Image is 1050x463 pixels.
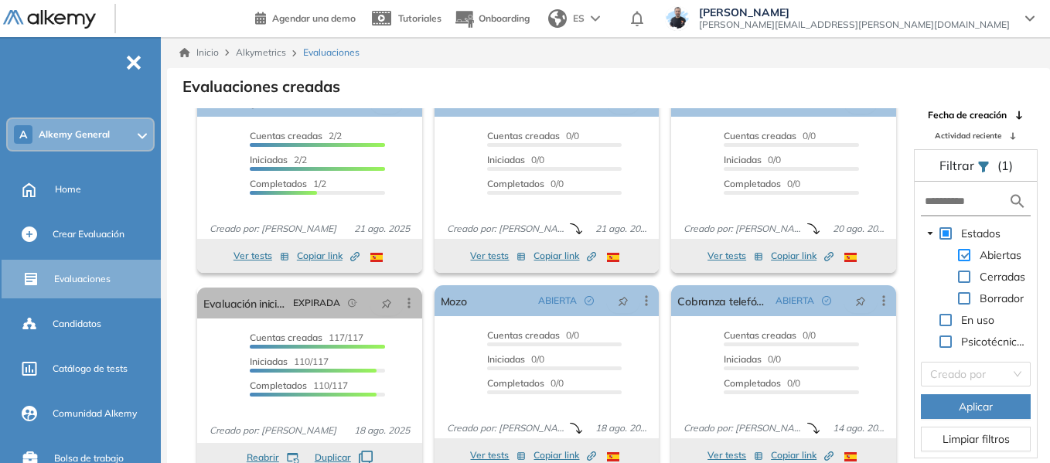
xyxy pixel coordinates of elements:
img: world [548,9,567,28]
span: 0/0 [724,329,816,341]
span: pushpin [381,297,392,309]
span: 0/0 [724,353,781,365]
span: A [19,128,27,141]
button: Ver tests [234,247,289,265]
span: 0/0 [724,178,800,189]
a: Agendar una demo [255,8,356,26]
span: 2/2 [250,154,307,165]
span: 18 ago. 2025 [348,424,416,437]
button: Ver tests [707,247,763,265]
span: En uso [958,311,997,329]
span: Cuentas creadas [487,130,560,141]
span: Cerradas [980,270,1025,284]
span: 18 ago. 2025 [589,421,653,435]
span: 0/0 [487,178,564,189]
span: 1/2 [250,178,326,189]
button: pushpin [844,288,878,313]
span: 0/0 [487,329,579,341]
span: (1) [997,156,1013,175]
span: [PERSON_NAME] [699,6,1010,19]
img: ESP [844,253,857,262]
span: Copiar link [771,448,834,462]
span: Completados [250,380,307,391]
span: Creado por: [PERSON_NAME] [677,421,806,435]
button: Copiar link [297,247,360,265]
button: Limpiar filtros [921,427,1031,451]
span: Creado por: [PERSON_NAME] [441,222,570,236]
span: Psicotécnicos [958,332,1031,351]
span: Limpiar filtros [943,431,1010,448]
span: 0/0 [724,154,781,165]
span: Abiertas [980,248,1021,262]
span: Comunidad Alkemy [53,407,137,420]
span: Iniciadas [487,154,525,165]
span: 0/0 [487,130,579,141]
span: Crear Evaluación [53,227,124,241]
a: Inicio [179,46,219,60]
span: Completados [250,178,307,189]
span: Iniciadas [487,353,525,365]
img: Logo [3,10,96,29]
span: Completados [487,178,544,189]
span: Cerradas [977,267,1028,286]
span: Cuentas creadas [250,332,322,343]
button: pushpin [370,291,404,315]
span: EXPIRADA [293,296,340,310]
span: 0/0 [487,154,544,165]
span: Copiar link [771,249,834,263]
img: arrow [591,15,600,22]
h3: Evaluaciones creadas [182,77,340,96]
a: Cobranza telefónica [677,285,769,316]
div: Widget de chat [973,389,1050,463]
span: field-time [348,298,357,308]
span: 2/2 [250,130,342,141]
button: pushpin [606,288,640,313]
button: Copiar link [771,247,834,265]
span: Cuentas creadas [724,329,796,341]
span: Copiar link [534,249,596,263]
span: Iniciadas [250,356,288,367]
span: Copiar link [297,249,360,263]
img: ESP [370,253,383,262]
span: Alkemy General [39,128,110,141]
span: En uso [961,313,994,327]
span: Iniciadas [250,154,288,165]
button: Onboarding [454,2,530,36]
span: 21 ago. 2025 [348,222,416,236]
a: Mozo [441,285,467,316]
span: Cuentas creadas [724,130,796,141]
span: pushpin [618,294,629,307]
span: check-circle [822,296,831,305]
span: Estados [958,224,1004,243]
span: Agendar una demo [272,12,356,24]
span: Tutoriales [398,12,441,24]
span: ABIERTA [776,294,814,308]
a: Evaluación inicial IA | Academy | Pomelo [203,288,287,318]
span: 110/117 [250,356,329,367]
span: 117/117 [250,332,363,343]
span: Completados [724,178,781,189]
span: 14 ago. 2025 [827,421,890,435]
button: Aplicar [921,394,1031,419]
span: Psicotécnicos [961,335,1028,349]
span: Aplicar [959,398,993,415]
span: Alkymetrics [236,46,286,58]
span: Evaluaciones [54,272,111,286]
span: 110/117 [250,380,348,391]
span: Candidatos [53,317,101,331]
span: Actividad reciente [935,130,1001,141]
span: Abiertas [977,246,1024,264]
img: ESP [607,452,619,461]
span: 0/0 [487,353,544,365]
span: Borrador [980,291,1024,305]
span: Iniciadas [724,353,762,365]
button: Ver tests [470,247,526,265]
span: Cuentas creadas [250,130,322,141]
iframe: Chat Widget [973,389,1050,463]
span: Estados [961,226,1001,240]
span: Borrador [977,289,1027,308]
span: 0/0 [487,377,564,389]
span: 21 ago. 2025 [589,222,653,236]
span: Iniciadas [724,154,762,165]
span: Fecha de creación [928,108,1007,122]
